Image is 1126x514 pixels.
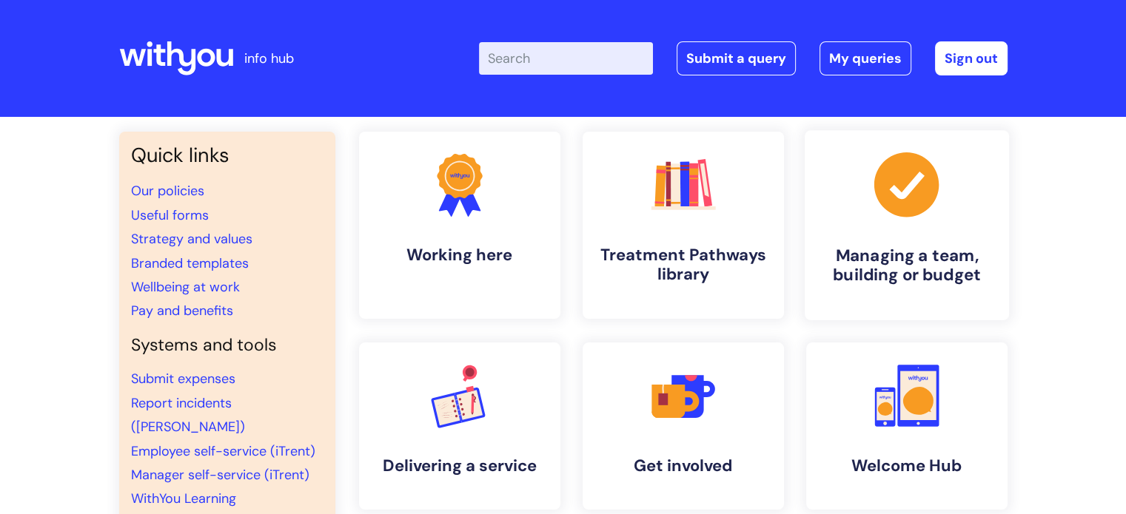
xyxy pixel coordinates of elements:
a: Employee self-service (iTrent) [131,442,315,460]
a: Wellbeing at work [131,278,240,296]
h3: Quick links [131,143,324,167]
a: Managing a team, building or budget [804,130,1008,320]
a: Sign out [935,41,1008,75]
h4: Managing a team, building or budget [817,246,997,285]
a: Branded templates [131,254,249,272]
h4: Treatment Pathways library [594,246,772,285]
a: Treatment Pathways library [583,132,784,319]
a: Manager self-service (iTrent) [131,466,309,484]
a: Useful forms [131,206,209,224]
a: My queries [820,41,911,75]
a: WithYou Learning [131,490,236,507]
a: Our policies [131,182,204,200]
a: Pay and benefits [131,302,233,319]
a: Get involved [583,342,784,510]
h4: Delivering a service [371,456,549,476]
a: Delivering a service [359,342,560,510]
input: Search [479,42,653,75]
a: Submit a query [677,41,796,75]
h4: Welcome Hub [818,456,996,476]
a: Welcome Hub [806,342,1008,510]
div: | - [479,41,1008,75]
h4: Get involved [594,456,772,476]
a: Submit expenses [131,370,235,388]
a: Report incidents ([PERSON_NAME]) [131,394,245,436]
p: info hub [244,47,294,70]
h4: Systems and tools [131,335,324,356]
a: Working here [359,132,560,319]
h4: Working here [371,246,549,265]
a: Strategy and values [131,230,252,248]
